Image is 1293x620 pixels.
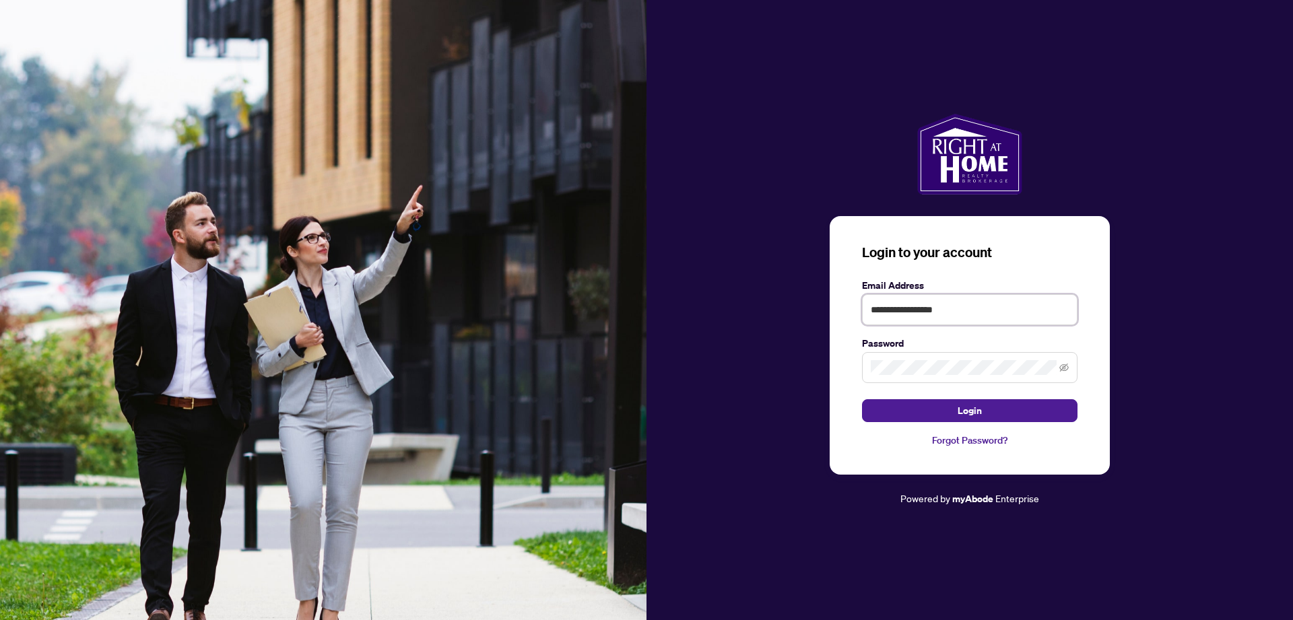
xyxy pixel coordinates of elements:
span: Login [958,400,982,421]
a: myAbode [952,491,993,506]
button: Login [862,399,1077,422]
span: eye-invisible [1059,363,1069,372]
label: Email Address [862,278,1077,293]
span: Enterprise [995,492,1039,504]
span: Powered by [900,492,950,504]
h3: Login to your account [862,243,1077,262]
a: Forgot Password? [862,433,1077,448]
label: Password [862,336,1077,351]
img: ma-logo [917,114,1022,195]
